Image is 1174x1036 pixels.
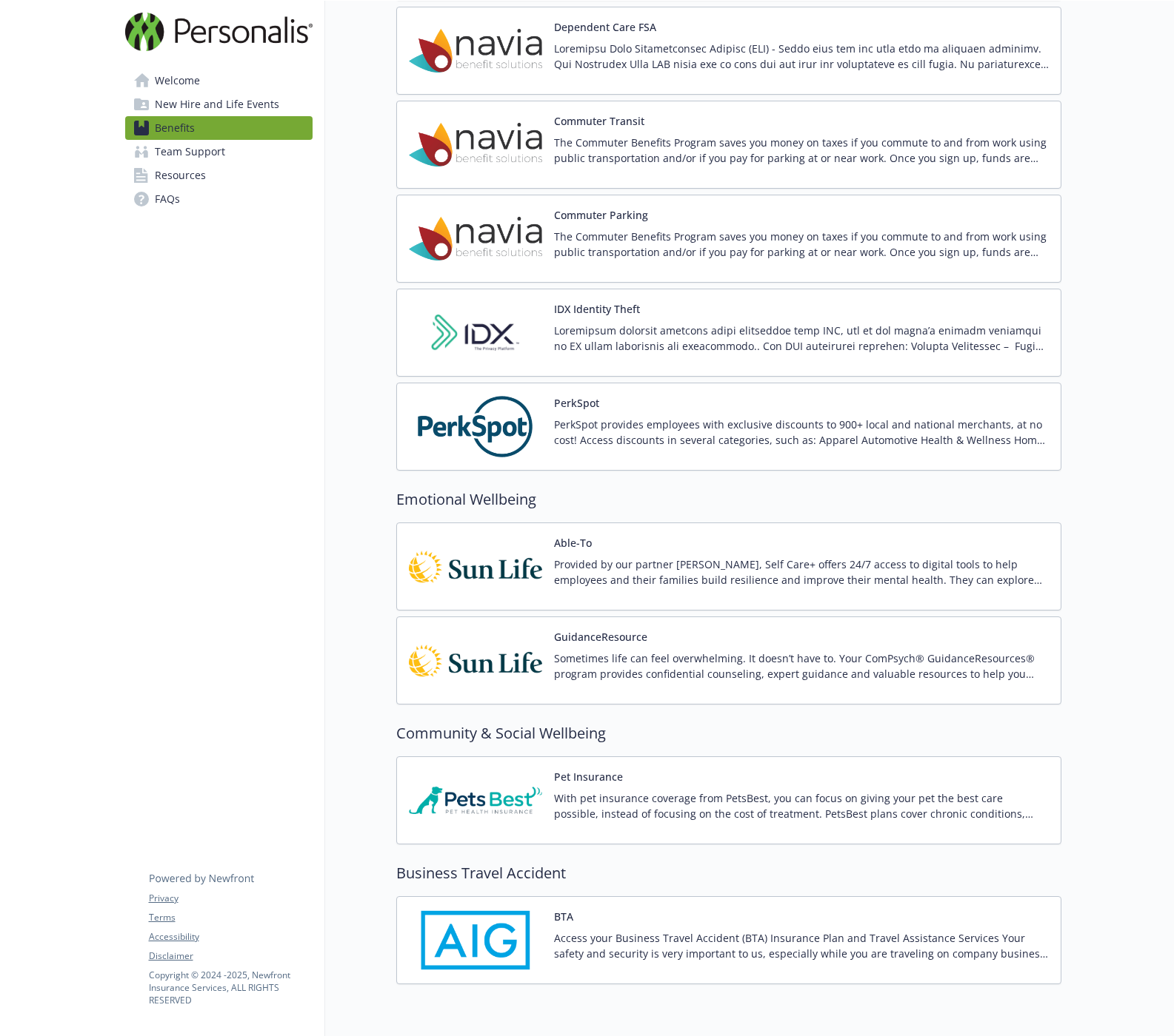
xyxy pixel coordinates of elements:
button: BTA [554,909,573,924]
button: Commuter Transit [554,113,644,129]
img: Navia Benefit Solutions carrier logo [409,19,542,82]
img: Pets Best Insurance Services carrier logo [409,769,542,832]
button: GuidanceResource [554,629,647,645]
img: AIG American General Life Insurance Company carrier logo [409,909,542,972]
h2: Business Travel Accident [396,862,1061,884]
p: The Commuter Benefits Program saves you money on taxes if you commute to and from work using publ... [554,229,1049,260]
img: Sun Life Financial carrier logo [409,535,542,598]
a: Terms [149,911,312,924]
p: Loremipsum dolorsit ametcons adipi elitseddoe temp INC, utl et dol magna’a enimadm veniamqui no E... [554,323,1049,354]
p: The Commuter Benefits Program saves you money on taxes if you commute to and from work using publ... [554,135,1049,166]
a: Team Support [125,140,313,164]
button: Able-To [554,535,592,551]
p: Sometimes life can feel overwhelming. It doesn’t have to. Your ComPsych® GuidanceResources® progr... [554,650,1049,682]
p: With pet insurance coverage from PetsBest, you can focus on giving your pet the best care possibl... [554,790,1049,821]
button: PerkSpot [554,395,599,411]
p: Access your Business Travel Accident (BTA) Insurance Plan and Travel Assistance Services Your saf... [554,930,1049,961]
span: Welcome [155,69,200,92]
span: Team Support [155,140,225,164]
span: Resources [155,164,206,187]
img: PerkSpot carrier logo [409,395,542,458]
h2: Emotional Wellbeing [396,488,1061,511]
button: Pet Insurance [554,769,623,784]
a: Resources [125,164,313,187]
img: IDX carrier logo [409,301,542,364]
a: FAQs [125,187,313,211]
p: Provided by our partner [PERSON_NAME], Self Care+ offers 24/7 access to digital tools to help emp... [554,556,1049,588]
h2: Community & Social Wellbeing [396,722,1061,744]
span: New Hire and Life Events [155,92,279,116]
a: Disclaimer [149,949,312,963]
button: Dependent Care FSA [554,19,656,35]
a: Welcome [125,69,313,92]
a: Accessibility [149,930,312,943]
img: Navia Benefit Solutions carrier logo [409,113,542,176]
img: Sun Life Financial carrier logo [409,629,542,692]
button: Commuter Parking [554,207,648,223]
p: Loremipsu Dolo Sitametconsec Adipisc (ELI) - Seddo eius tem inc utla etdo ma aliquaen adminimv. Q... [554,41,1049,72]
img: Navia Benefit Solutions carrier logo [409,207,542,270]
span: Benefits [155,116,195,140]
p: Copyright © 2024 - 2025 , Newfront Insurance Services, ALL RIGHTS RESERVED [149,969,312,1006]
a: Benefits [125,116,313,140]
button: IDX Identity Theft [554,301,640,317]
a: Privacy [149,892,312,905]
a: New Hire and Life Events [125,92,313,116]
span: FAQs [155,187,180,211]
p: PerkSpot provides employees with exclusive discounts to 900+ local and national merchants, at no ... [554,417,1049,448]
